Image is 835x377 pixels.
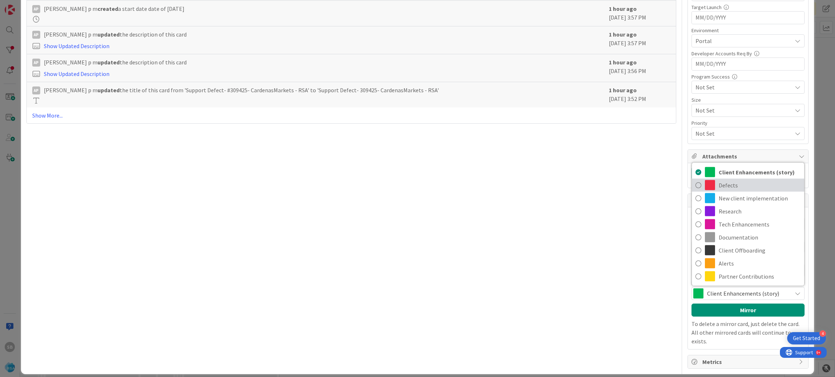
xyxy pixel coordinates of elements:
span: New client implementation [719,193,801,204]
a: Research [692,205,804,218]
span: Label [691,280,703,285]
b: updated [97,86,120,94]
span: [PERSON_NAME] p m a start date date of [DATE] [44,4,184,13]
a: Documentation [692,231,804,244]
div: Developer Accounts Req By [691,51,805,56]
span: [PERSON_NAME] p m the title of this card from 'Support Defect- #309425- CardenasMarkets - RSA' to... [44,86,439,94]
b: 1 hour ago [609,86,637,94]
div: Open Get Started checklist, remaining modules: 4 [787,332,826,344]
span: Defects [719,180,801,191]
a: Client Enhancements (story) [692,166,804,179]
a: Show More... [32,111,671,120]
b: 1 hour ago [609,5,637,12]
span: Not Set [695,105,788,115]
div: 4 [819,330,826,337]
div: Ap [32,31,40,39]
div: [DATE] 3:52 PM [609,86,670,104]
span: Metrics [702,357,795,366]
span: Client Enhancements (story) [707,288,788,298]
div: Size [691,97,805,102]
a: Tech Enhancements [692,218,804,231]
a: Show Updated Description [44,42,109,50]
span: Research [719,206,801,217]
div: Get Started [793,335,820,342]
b: updated [97,59,120,66]
div: Priority [691,120,805,126]
b: 1 hour ago [609,59,637,66]
div: [DATE] 3:57 PM [609,30,670,50]
a: Defects [692,179,804,192]
div: Ap [32,86,40,94]
a: New client implementation [692,192,804,205]
div: 9+ [37,3,40,9]
button: Mirror [691,304,805,317]
div: Ap [32,5,40,13]
span: Not Set [695,83,792,92]
div: Target Launch [691,5,805,10]
span: Partner Contributions [719,271,801,282]
span: Not Set [695,128,788,139]
b: 1 hour ago [609,31,637,38]
span: Client Enhancements (story) [719,167,801,178]
a: Partner Contributions [692,270,804,283]
b: created [97,5,118,12]
span: Attachments [702,152,795,161]
span: [PERSON_NAME] p m the description of this card [44,30,187,39]
b: updated [97,31,120,38]
input: MM/DD/YYYY [695,12,801,24]
span: Support [15,1,33,10]
div: Environment [691,28,805,33]
span: Client Offboarding [719,245,801,256]
div: Ap [32,59,40,67]
div: [DATE] 3:56 PM [609,58,670,78]
a: Client Offboarding [692,244,804,257]
input: MM/DD/YYYY [695,58,801,70]
a: Show Updated Description [44,70,109,77]
div: [DATE] 3:57 PM [609,4,670,22]
a: Alerts [692,257,804,270]
span: [PERSON_NAME] p m the description of this card [44,58,187,67]
p: To delete a mirror card, just delete the card. All other mirrored cards will continue to exists. [691,319,805,346]
span: Documentation [719,232,801,243]
span: Portal [695,37,792,45]
span: Alerts [719,258,801,269]
span: Tech Enhancements [719,219,801,230]
div: Program Success [691,74,805,79]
